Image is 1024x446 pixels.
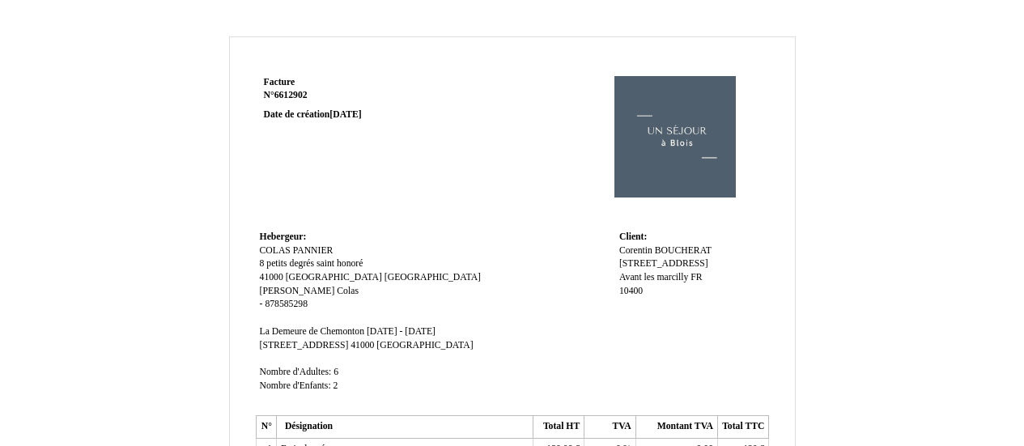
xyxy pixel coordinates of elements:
[584,416,635,439] th: TVA
[256,416,276,439] th: N°
[260,326,365,337] span: La Demeure de Chemonton
[619,258,708,269] span: [STREET_ADDRESS]
[260,299,263,309] span: -
[619,286,643,296] span: 10400
[334,380,338,391] span: 2
[619,245,652,256] span: Corentin
[718,416,769,439] th: Total TTC
[274,90,308,100] span: 6612902
[585,76,765,198] img: logo
[264,77,295,87] span: Facture
[351,340,374,350] span: 41000
[367,326,436,337] span: [DATE] - [DATE]
[260,245,334,256] span: COLAS PANNIER
[260,380,331,391] span: Nombre d'Enfants:
[260,231,307,242] span: Hebergeur:
[260,286,335,296] span: [PERSON_NAME]
[264,89,457,102] strong: N°
[533,416,584,439] th: Total HT
[329,109,361,120] span: [DATE]
[337,286,359,296] span: Colas
[265,299,308,309] span: 878585298
[619,272,688,282] span: Avant les marcilly
[260,272,283,282] span: 41000
[260,340,349,350] span: [STREET_ADDRESS]
[276,416,533,439] th: Désignation
[264,109,362,120] strong: Date de création
[376,340,473,350] span: [GEOGRAPHIC_DATA]
[655,245,712,256] span: BOUCHERAT
[260,367,332,377] span: Nombre d'Adultes:
[690,272,702,282] span: FR
[286,272,382,282] span: [GEOGRAPHIC_DATA]
[619,231,647,242] span: Client:
[385,272,481,282] span: [GEOGRAPHIC_DATA]
[260,258,363,269] span: 8 petits degrés saint honoré
[334,367,338,377] span: 6
[635,416,717,439] th: Montant TVA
